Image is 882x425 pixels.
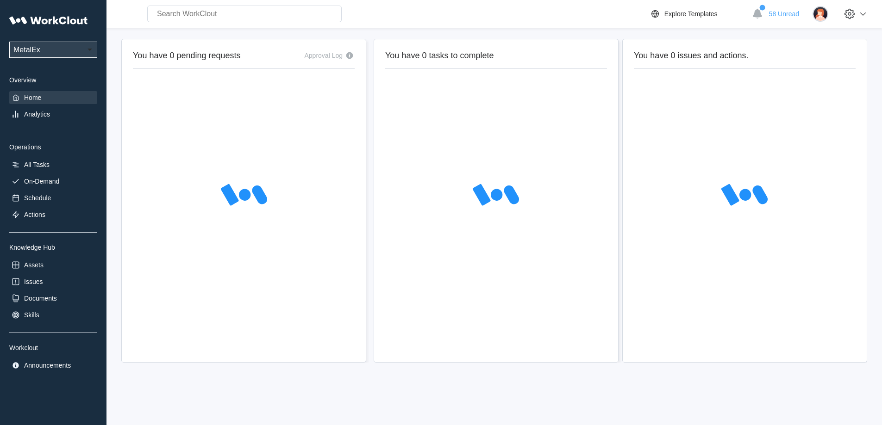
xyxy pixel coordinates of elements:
div: Announcements [24,362,71,369]
div: Assets [24,261,44,269]
a: Analytics [9,108,97,121]
div: Skills [24,311,39,319]
div: Approval Log [304,52,343,59]
div: Workclout [9,344,97,351]
div: On-Demand [24,178,59,185]
a: Issues [9,275,97,288]
h2: You have 0 tasks to complete [385,50,607,61]
input: Search WorkClout [147,6,342,22]
a: All Tasks [9,158,97,171]
div: Explore Templates [664,10,718,18]
div: Knowledge Hub [9,244,97,251]
div: Actions [24,211,45,218]
a: Skills [9,308,97,321]
span: 58 Unread [769,10,799,18]
h2: You have 0 issues and actions. [634,50,856,61]
div: Overview [9,76,97,84]
div: Issues [24,278,43,285]
a: Explore Templates [650,8,747,19]
div: Home [24,94,41,101]
a: Documents [9,292,97,305]
div: Schedule [24,194,51,202]
a: Actions [9,208,97,221]
a: On-Demand [9,175,97,188]
h2: You have 0 pending requests [133,50,241,61]
div: Documents [24,295,57,302]
a: Announcements [9,359,97,372]
a: Schedule [9,191,97,204]
a: Assets [9,259,97,271]
div: Analytics [24,111,50,118]
img: user-2.png [813,6,828,22]
div: All Tasks [24,161,50,168]
div: Operations [9,143,97,151]
a: Home [9,91,97,104]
